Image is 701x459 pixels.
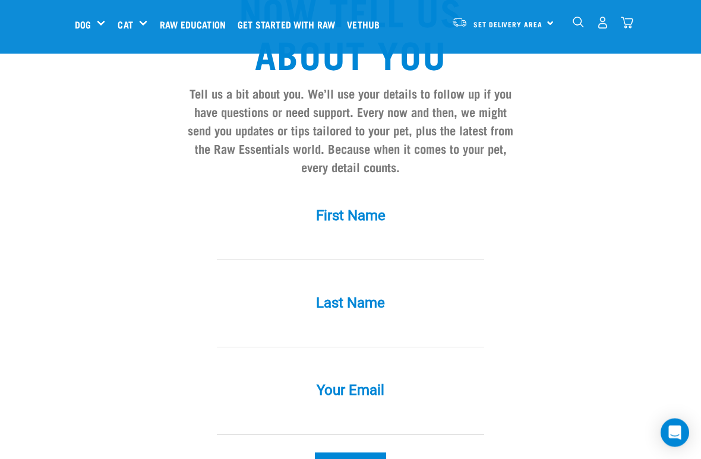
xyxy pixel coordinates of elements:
[118,17,132,31] a: Cat
[573,17,584,28] img: home-icon-1@2x.png
[621,17,633,29] img: home-icon@2x.png
[172,380,529,401] label: Your Email
[157,1,235,48] a: Raw Education
[344,1,389,48] a: Vethub
[172,205,529,227] label: First Name
[661,419,689,447] div: Open Intercom Messenger
[473,22,542,26] span: Set Delivery Area
[596,17,609,29] img: user.png
[451,17,468,28] img: van-moving.png
[235,1,344,48] a: Get started with Raw
[75,17,91,31] a: Dog
[172,293,529,314] label: Last Name
[182,84,519,177] h4: Tell us a bit about you. We’ll use your details to follow up if you have questions or need suppor...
